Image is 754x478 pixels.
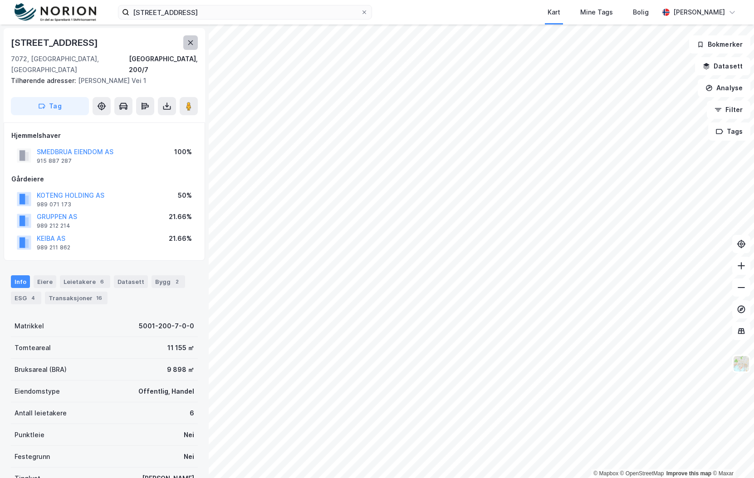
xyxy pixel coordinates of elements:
div: Offentlig, Handel [138,386,194,397]
div: 5001-200-7-0-0 [139,321,194,332]
div: 21.66% [169,233,192,244]
div: 16 [94,293,104,302]
div: Bolig [633,7,649,18]
a: Improve this map [666,470,711,477]
div: 7072, [GEOGRAPHIC_DATA], [GEOGRAPHIC_DATA] [11,54,129,75]
div: Festegrunn [15,451,50,462]
div: 100% [174,146,192,157]
div: Kart [548,7,560,18]
a: OpenStreetMap [620,470,664,477]
div: Leietakere [60,275,110,288]
img: norion-logo.80e7a08dc31c2e691866.png [15,3,96,22]
div: [GEOGRAPHIC_DATA], 200/7 [129,54,198,75]
div: 9 898 ㎡ [167,364,194,375]
div: Tomteareal [15,342,51,353]
input: Søk på adresse, matrikkel, gårdeiere, leietakere eller personer [129,5,361,19]
div: [STREET_ADDRESS] [11,35,100,50]
div: 6 [190,408,194,419]
iframe: Chat Widget [709,434,754,478]
div: 989 071 173 [37,201,71,208]
div: 989 211 862 [37,244,70,251]
img: Z [733,355,750,372]
div: Mine Tags [580,7,613,18]
div: Info [11,275,30,288]
div: 2 [172,277,181,286]
div: 6 [98,277,107,286]
button: Tags [708,122,750,141]
div: [PERSON_NAME] Vei 1 [11,75,191,86]
div: Matrikkel [15,321,44,332]
div: Transaksjoner [45,292,108,304]
div: 11 155 ㎡ [167,342,194,353]
div: [PERSON_NAME] [673,7,725,18]
div: Nei [184,429,194,440]
div: Eiendomstype [15,386,60,397]
div: Nei [184,451,194,462]
div: Bygg [152,275,185,288]
div: 21.66% [169,211,192,222]
div: 915 887 287 [37,157,72,165]
div: Hjemmelshaver [11,130,197,141]
span: Tilhørende adresser: [11,77,78,84]
div: 50% [178,190,192,201]
div: Eiere [34,275,56,288]
div: Antall leietakere [15,408,67,419]
div: Gårdeiere [11,174,197,185]
div: Bruksareal (BRA) [15,364,67,375]
button: Bokmerker [689,35,750,54]
button: Analyse [698,79,750,97]
button: Datasett [695,57,750,75]
div: Datasett [114,275,148,288]
button: Filter [707,101,750,119]
div: 4 [29,293,38,302]
div: ESG [11,292,41,304]
a: Mapbox [593,470,618,477]
button: Tag [11,97,89,115]
div: 989 212 214 [37,222,70,229]
div: Kontrollprogram for chat [709,434,754,478]
div: Punktleie [15,429,44,440]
